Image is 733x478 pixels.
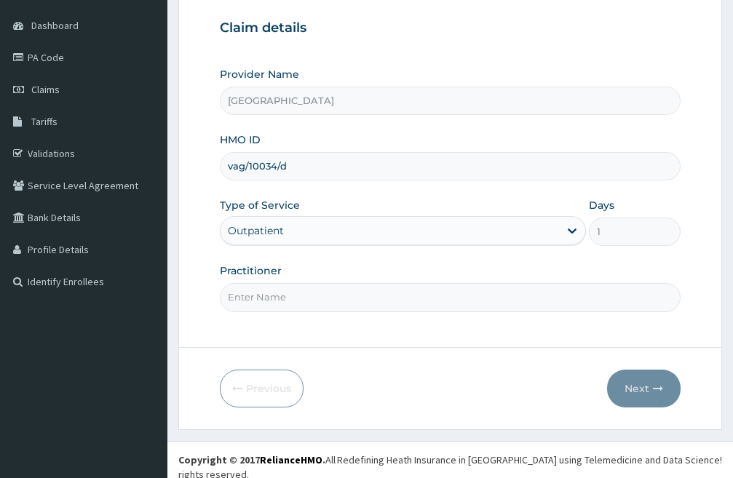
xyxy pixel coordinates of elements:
[607,370,681,407] button: Next
[260,453,322,466] a: RelianceHMO
[220,67,299,81] label: Provider Name
[228,223,284,238] div: Outpatient
[31,115,58,128] span: Tariffs
[220,132,261,147] label: HMO ID
[220,283,681,311] input: Enter Name
[31,19,79,32] span: Dashboard
[178,453,325,466] strong: Copyright © 2017 .
[220,370,304,407] button: Previous
[220,263,282,278] label: Practitioner
[589,198,614,212] label: Days
[337,453,722,467] div: Redefining Heath Insurance in [GEOGRAPHIC_DATA] using Telemedicine and Data Science!
[220,152,681,180] input: Enter HMO ID
[220,198,300,212] label: Type of Service
[220,20,681,36] h3: Claim details
[31,83,60,96] span: Claims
